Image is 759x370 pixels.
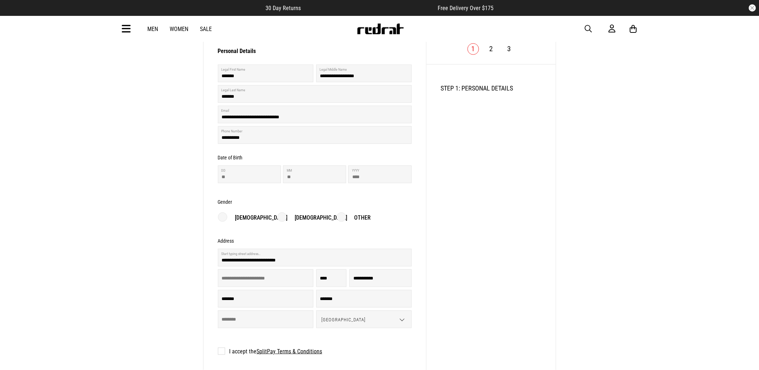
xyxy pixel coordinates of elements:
p: [DEMOGRAPHIC_DATA] [228,213,288,222]
a: Men [148,26,159,32]
span: 30 Day Returns [266,5,301,12]
h3: Personal Details [218,48,412,59]
h3: Address [218,238,234,244]
a: Sale [200,26,212,32]
p: Other [347,213,371,222]
img: Redrat logo [357,23,404,34]
p: [DEMOGRAPHIC_DATA] [287,213,347,222]
a: 2 [489,44,493,53]
a: 3 [507,44,511,53]
button: Open LiveChat chat widget [6,3,27,25]
a: Women [170,26,189,32]
span: Free Delivery Over $175 [438,5,494,12]
h2: STEP 1: PERSONAL DETAILS [441,84,541,92]
label: I accept the [218,348,322,355]
h3: Date of Birth [218,155,243,160]
h3: Gender [218,199,232,205]
iframe: Customer reviews powered by Trustpilot [316,4,424,12]
a: SplitPay Terms & Conditions [257,348,322,355]
span: [GEOGRAPHIC_DATA] [317,311,406,329]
